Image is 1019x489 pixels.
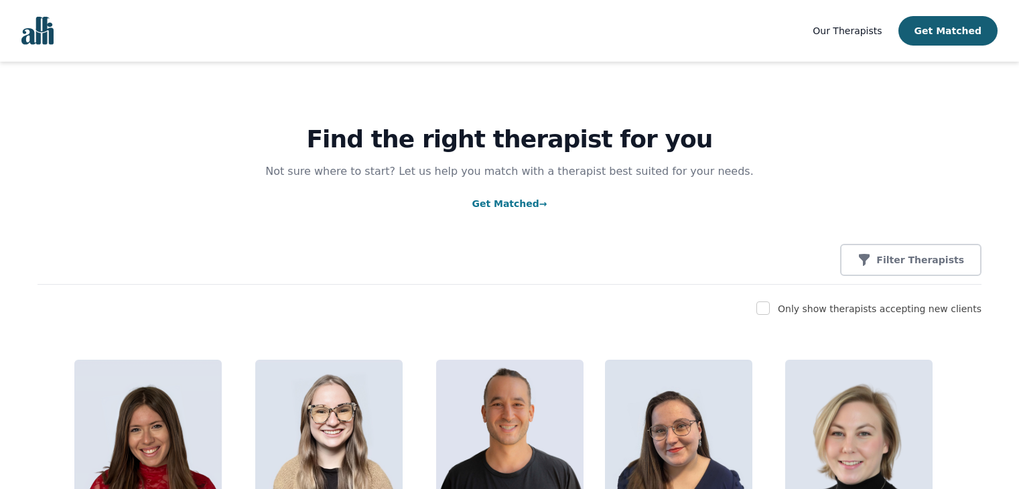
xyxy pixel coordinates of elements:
p: Filter Therapists [876,253,964,267]
a: Our Therapists [813,23,882,39]
span: Our Therapists [813,25,882,36]
label: Only show therapists accepting new clients [778,303,981,314]
button: Filter Therapists [840,244,981,276]
h1: Find the right therapist for you [38,126,981,153]
img: alli logo [21,17,54,45]
p: Not sure where to start? Let us help you match with a therapist best suited for your needs. [253,163,767,180]
a: Get Matched [472,198,547,209]
button: Get Matched [898,16,998,46]
span: → [539,198,547,209]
